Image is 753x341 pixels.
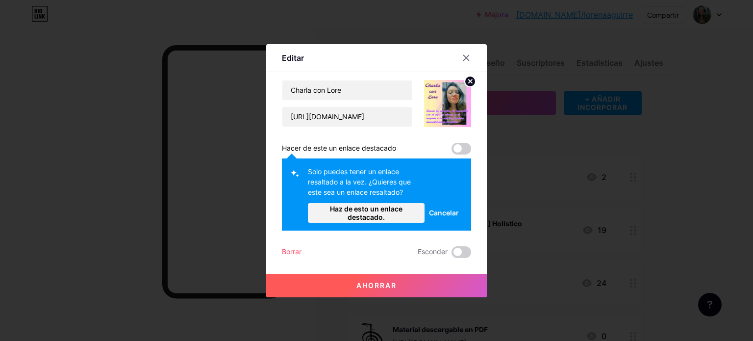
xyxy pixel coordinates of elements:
input: URL [282,107,412,127]
font: Solo puedes tener un enlace resaltado a la vez. ¿Quieres que este sea un enlace resaltado? [308,167,411,196]
font: Editar [282,53,304,63]
img: miniatura del enlace [424,80,471,127]
font: Hacer de este un enlace destacado [282,144,396,152]
font: Ahorrar [356,281,397,289]
input: Título [282,80,412,100]
font: Cancelar [429,209,459,217]
button: Cancelar [425,203,463,223]
font: Esconder [418,247,448,256]
font: Borrar [282,247,301,256]
button: Ahorrar [266,274,487,297]
font: Haz de esto un enlace destacado. [330,205,402,221]
button: Haz de esto un enlace destacado. [308,203,425,223]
